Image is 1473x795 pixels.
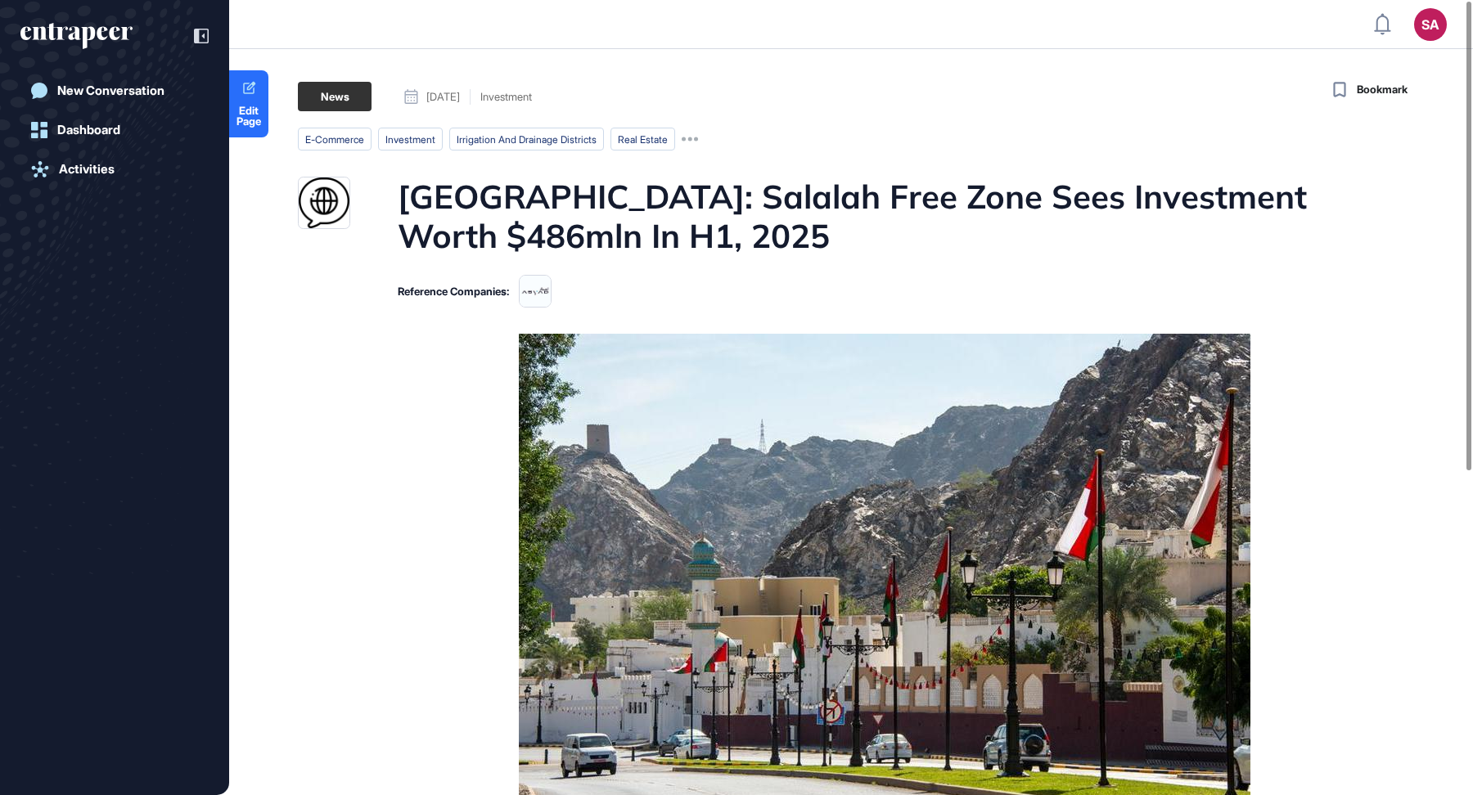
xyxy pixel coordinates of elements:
div: entrapeer-logo [20,23,133,49]
img: 65c1db7b02df29fbf0e6e122.tmpnjtywel4 [519,275,552,308]
h1: [GEOGRAPHIC_DATA]: Salalah Free Zone Sees Investment Worth $486mln In H1, 2025 [398,177,1367,255]
button: Bookmark [1329,79,1408,101]
a: Dashboard [20,114,209,146]
a: New Conversation [20,74,209,107]
span: [DATE] [426,92,460,102]
div: Investment [480,92,532,102]
li: investment [378,128,443,150]
li: real estate [610,128,675,150]
div: Reference Companies: [398,286,509,297]
span: Edit Page [229,106,268,127]
span: Bookmark [1357,82,1408,98]
button: SA [1414,8,1447,41]
a: Edit Page [229,70,268,137]
img: www.zawya.com [299,177,349,228]
a: Activities [20,153,209,186]
div: New Conversation [57,83,164,98]
div: Activities [59,162,115,177]
li: irrigation and drainage districts [449,128,604,150]
div: News [298,82,372,111]
li: e-commerce [298,128,372,150]
div: Dashboard [57,123,120,137]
